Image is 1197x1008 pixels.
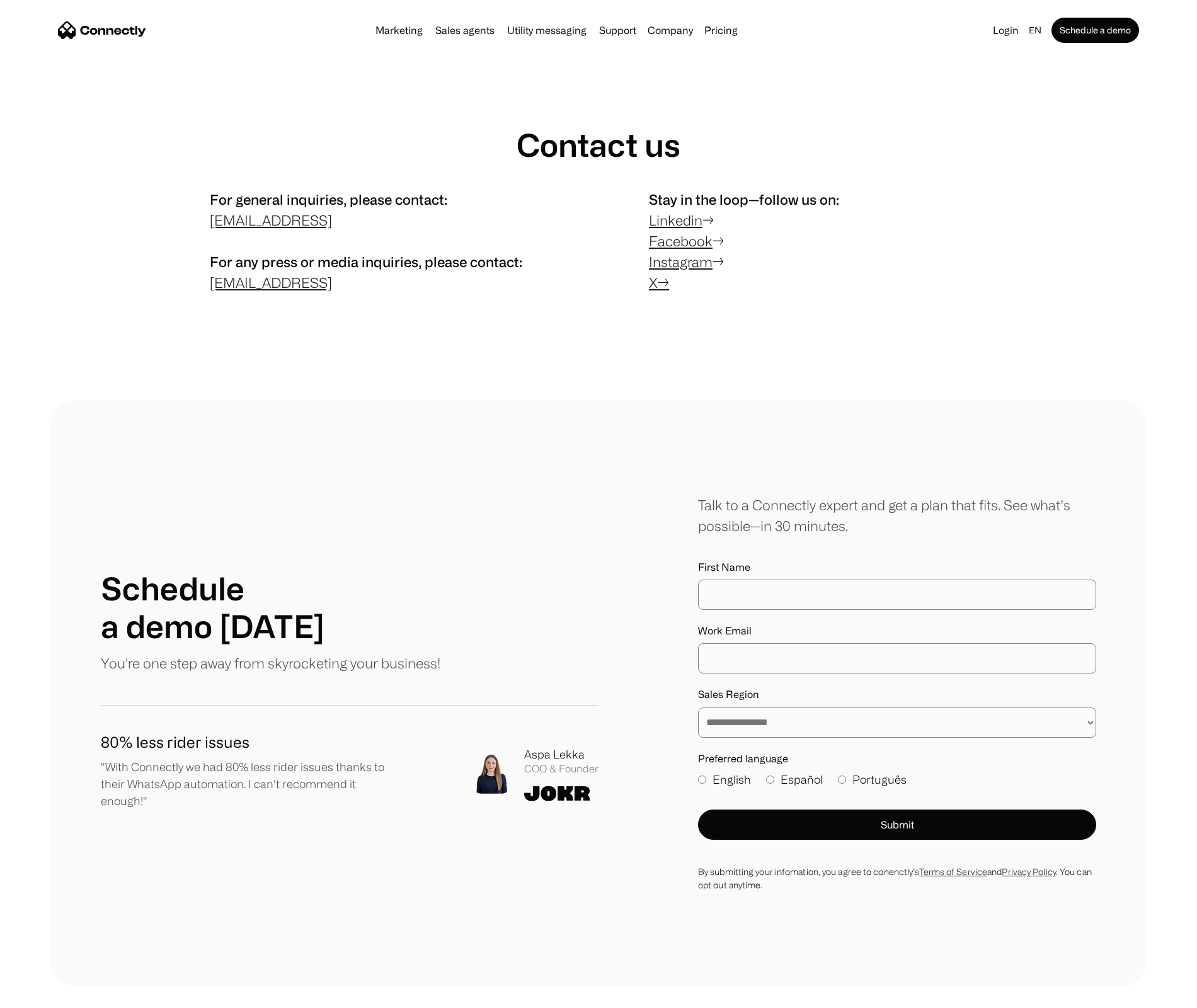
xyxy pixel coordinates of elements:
[58,21,146,40] a: home
[101,653,440,673] p: You're one step away from skyrocketing your business!
[210,192,447,207] span: For general inquiries, please contact:
[699,25,743,35] a: Pricing
[101,570,324,645] h1: Schedule a demo [DATE]
[649,189,987,293] p: → → →
[919,867,988,876] a: Terms of Service
[210,275,332,290] a: [EMAIL_ADDRESS]
[698,810,1096,840] button: Submit
[698,776,706,784] input: English
[101,731,399,753] h1: 80% less rider issues
[649,254,713,270] a: Instagram
[766,776,774,784] input: Español
[698,689,1096,701] label: Sales Region
[25,986,76,1004] ul: Language list
[649,275,658,290] a: X
[649,192,839,207] span: Stay in the loop—follow us on:
[644,21,697,39] div: Company
[649,212,702,228] a: Linkedin
[988,21,1024,39] a: Login
[1029,21,1041,39] div: en
[430,25,500,35] a: Sales agents
[698,625,1096,637] label: Work Email
[210,212,332,228] a: [EMAIL_ADDRESS]
[1051,18,1139,43] a: Schedule a demo
[648,21,693,39] div: Company
[517,126,680,164] h1: Contact us
[838,771,907,788] label: Português
[13,985,76,1004] aside: Language selected: English
[1024,21,1049,39] div: en
[698,865,1096,891] div: By submitting your infomation, you agree to conenctly’s and . You can opt out anytime.
[658,275,669,290] a: →
[698,753,1096,765] label: Preferred language
[649,233,713,249] a: Facebook
[101,759,399,810] p: "With Connectly we had 80% less rider issues thanks to their WhatsApp automation. I can't recomme...
[524,763,598,775] div: COO & Founder
[698,561,1096,573] label: First Name
[698,495,1096,536] div: Talk to a Connectly expert and get a plan that fits. See what’s possible—in 30 minutes.
[1002,867,1055,876] a: Privacy Policy
[210,254,522,270] span: For any press or media inquiries, please contact:
[594,25,641,35] a: Support
[838,776,846,784] input: Português
[698,771,751,788] label: English
[766,771,823,788] label: Español
[502,25,592,35] a: Utility messaging
[524,746,598,763] div: Aspa Lekka
[370,25,428,35] a: Marketing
